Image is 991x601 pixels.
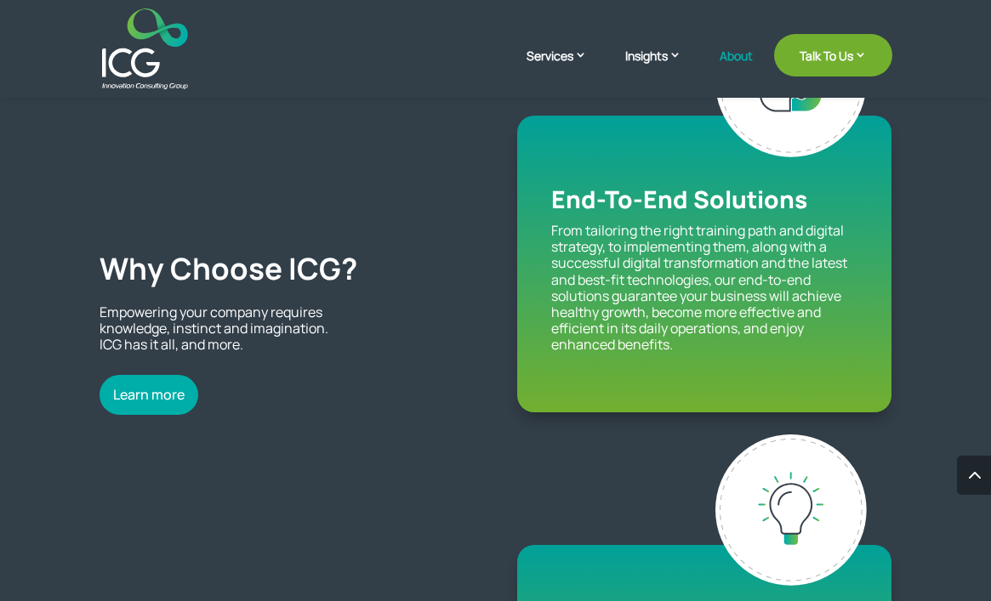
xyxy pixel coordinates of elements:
[527,47,604,89] a: Services
[102,9,188,89] img: ICG
[100,251,474,295] h2: Why Choose ICG?
[708,417,991,601] iframe: Chat Widget
[551,183,807,215] span: End-To-End Solutions
[720,49,753,89] a: About
[100,304,346,354] p: Empowering your company requires knowledge, instinct and imagination. ICG has it all, and more.
[551,223,857,354] p: From tailoring the right training path and digital strategy, to implementing them, along with a s...
[625,47,698,89] a: Insights
[774,34,892,77] a: Talk To Us
[100,375,198,415] a: Learn more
